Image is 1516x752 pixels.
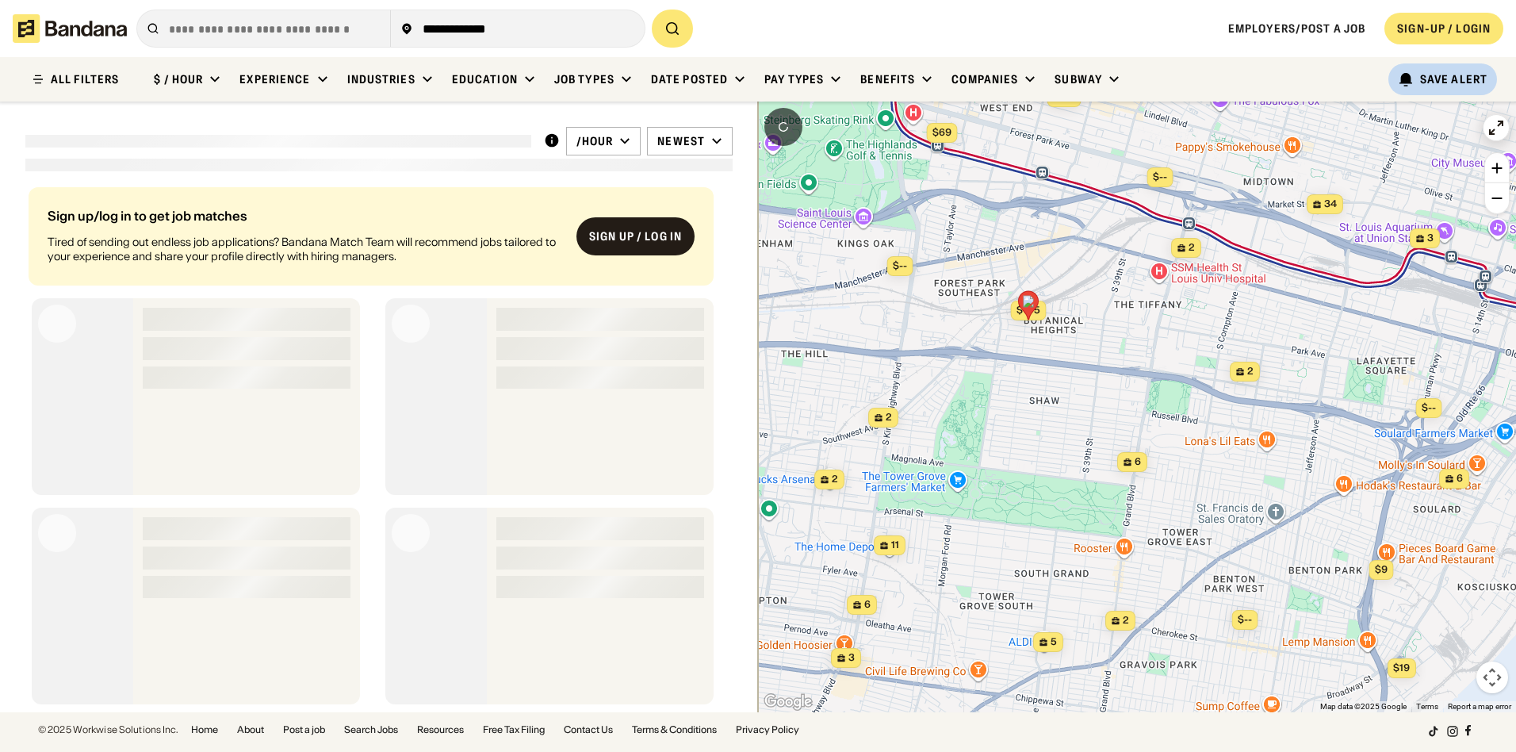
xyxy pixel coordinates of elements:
a: Privacy Policy [736,725,799,735]
div: Subway [1055,72,1102,86]
a: Employers/Post a job [1228,21,1365,36]
span: 6 [1457,472,1463,485]
img: Google [762,692,814,712]
button: Map camera controls [1476,662,1508,693]
a: Post a job [283,725,325,735]
span: $19 [1393,662,1410,673]
div: Sign up / Log in [589,229,682,244]
div: Sign up/log in to get job matches [48,209,564,222]
div: grid [25,181,733,712]
span: 2 [886,411,892,424]
span: $69 [932,126,951,138]
a: Terms (opens in new tab) [1416,702,1438,711]
span: $-- [1153,171,1167,182]
div: Industries [347,72,415,86]
img: Bandana logotype [13,14,127,43]
div: Save Alert [1420,72,1487,86]
span: 3 [848,651,855,665]
span: Map data ©2025 Google [1320,702,1407,711]
a: Report a map error [1448,702,1511,711]
div: Experience [239,72,310,86]
div: Education [452,72,518,86]
div: Date Posted [651,72,728,86]
div: Companies [951,72,1018,86]
span: $-- [1422,401,1436,413]
div: SIGN-UP / LOGIN [1397,21,1491,36]
span: $9 [1375,563,1388,575]
div: $ / hour [154,72,203,86]
span: 2 [1123,614,1129,627]
div: Job Types [554,72,614,86]
a: Free Tax Filing [483,725,545,735]
div: Benefits [860,72,915,86]
span: 6 [1135,455,1141,469]
div: Newest [657,134,705,148]
div: © 2025 Workwise Solutions Inc. [38,725,178,735]
div: Tired of sending out endless job applications? Bandana Match Team will recommend jobs tailored to... [48,235,564,263]
span: 2 [832,473,838,486]
span: 6 [864,598,871,612]
span: 3 [1427,232,1434,245]
span: 2 [1189,241,1195,255]
a: Search Jobs [344,725,398,735]
a: Home [191,725,218,735]
a: About [237,725,264,735]
div: Pay Types [764,72,824,86]
a: Resources [417,725,464,735]
div: ALL FILTERS [51,74,119,85]
a: Contact Us [564,725,613,735]
span: 5 [1051,635,1057,649]
span: 11 [891,539,899,552]
span: 34 [1324,198,1337,211]
span: $105 [1016,304,1040,316]
span: $-- [1238,613,1252,625]
span: 2 [1247,365,1254,378]
div: /hour [576,134,614,148]
span: $-- [893,259,907,271]
a: Terms & Conditions [632,725,717,735]
a: Open this area in Google Maps (opens a new window) [762,692,814,712]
